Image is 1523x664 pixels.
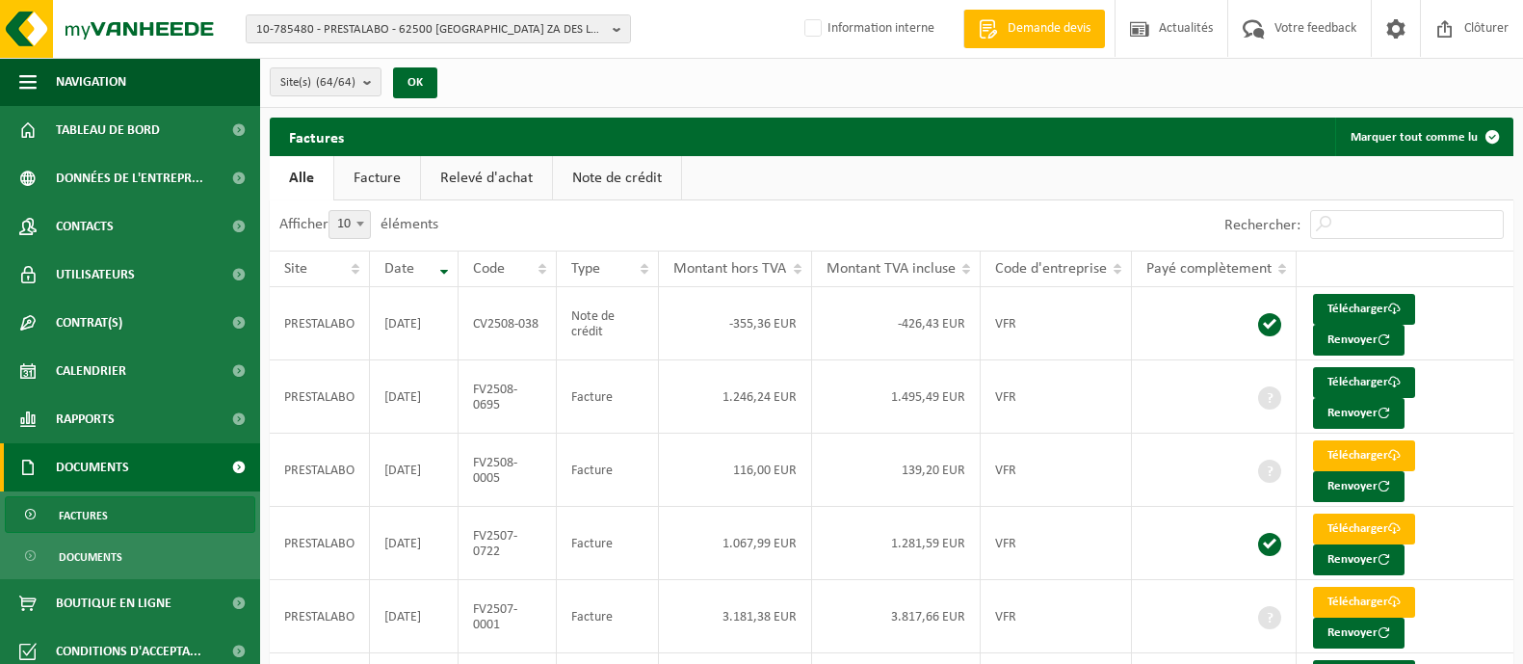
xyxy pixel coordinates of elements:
[256,15,605,44] span: 10-785480 - PRESTALABO - 62500 [GEOGRAPHIC_DATA] ZA DES LONGS JARDINS 276
[246,14,631,43] button: 10-785480 - PRESTALABO - 62500 [GEOGRAPHIC_DATA] ZA DES LONGS JARDINS 276
[659,434,812,507] td: 116,00 EUR
[56,395,115,443] span: Rapports
[56,154,203,202] span: Données de l'entrepr...
[827,261,956,277] span: Montant TVA incluse
[1313,544,1405,575] button: Renvoyer
[5,496,255,533] a: Factures
[270,118,363,155] h2: Factures
[1335,118,1511,156] button: Marquer tout comme lu
[557,434,659,507] td: Facture
[370,360,459,434] td: [DATE]
[270,434,370,507] td: PRESTALABO
[812,360,981,434] td: 1.495,49 EUR
[1313,587,1415,618] a: Télécharger
[473,261,505,277] span: Code
[421,156,552,200] a: Relevé d'achat
[659,360,812,434] td: 1.246,24 EUR
[59,539,122,575] span: Documents
[384,261,414,277] span: Date
[459,434,557,507] td: FV2508-0005
[56,202,114,251] span: Contacts
[659,287,812,360] td: -355,36 EUR
[812,580,981,653] td: 3.817,66 EUR
[316,76,355,89] count: (64/64)
[1313,367,1415,398] a: Télécharger
[328,210,371,239] span: 10
[270,507,370,580] td: PRESTALABO
[673,261,786,277] span: Montant hors TVA
[812,507,981,580] td: 1.281,59 EUR
[56,251,135,299] span: Utilisateurs
[659,507,812,580] td: 1.067,99 EUR
[459,360,557,434] td: FV2508-0695
[280,68,355,97] span: Site(s)
[459,580,557,653] td: FV2507-0001
[995,261,1107,277] span: Code d'entreprise
[270,287,370,360] td: PRESTALABO
[270,67,381,96] button: Site(s)(64/64)
[270,580,370,653] td: PRESTALABO
[370,434,459,507] td: [DATE]
[284,261,307,277] span: Site
[1313,440,1415,471] a: Télécharger
[329,211,370,238] span: 10
[270,156,333,200] a: Alle
[557,287,659,360] td: Note de crédit
[56,106,160,154] span: Tableau de bord
[56,579,171,627] span: Boutique en ligne
[5,538,255,574] a: Documents
[801,14,934,43] label: Information interne
[334,156,420,200] a: Facture
[571,261,600,277] span: Type
[981,360,1132,434] td: VFR
[981,434,1132,507] td: VFR
[1313,618,1405,649] button: Renvoyer
[557,360,659,434] td: Facture
[1224,218,1300,233] label: Rechercher:
[553,156,681,200] a: Note de crédit
[370,580,459,653] td: [DATE]
[393,67,437,98] button: OK
[459,507,557,580] td: FV2507-0722
[659,580,812,653] td: 3.181,38 EUR
[56,443,129,491] span: Documents
[370,287,459,360] td: [DATE]
[1003,19,1095,39] span: Demande devis
[981,507,1132,580] td: VFR
[557,580,659,653] td: Facture
[459,287,557,360] td: CV2508-038
[981,287,1132,360] td: VFR
[1313,471,1405,502] button: Renvoyer
[812,287,981,360] td: -426,43 EUR
[59,497,108,534] span: Factures
[279,217,438,232] label: Afficher éléments
[981,580,1132,653] td: VFR
[812,434,981,507] td: 139,20 EUR
[56,58,126,106] span: Navigation
[1313,294,1415,325] a: Télécharger
[557,507,659,580] td: Facture
[1313,514,1415,544] a: Télécharger
[370,507,459,580] td: [DATE]
[1313,398,1405,429] button: Renvoyer
[56,347,126,395] span: Calendrier
[270,360,370,434] td: PRESTALABO
[963,10,1105,48] a: Demande devis
[1313,325,1405,356] button: Renvoyer
[1146,261,1272,277] span: Payé complètement
[56,299,122,347] span: Contrat(s)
